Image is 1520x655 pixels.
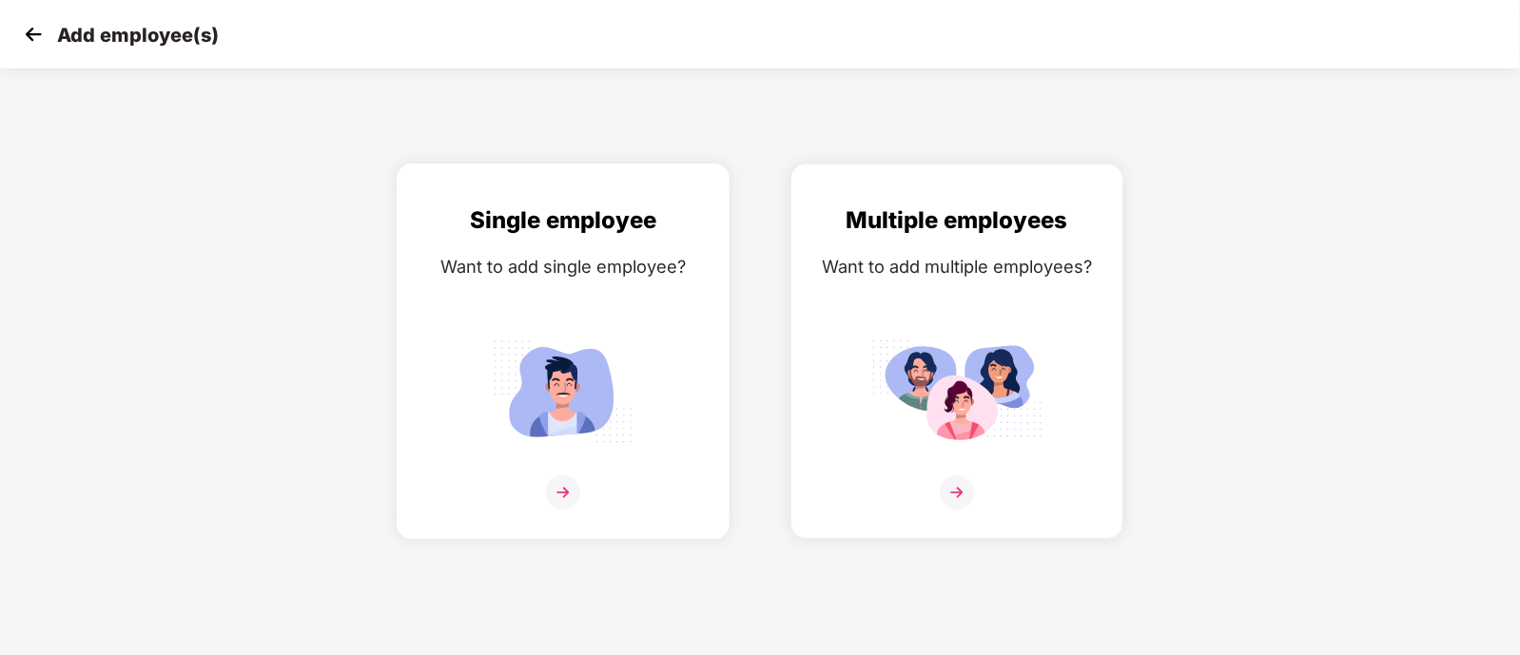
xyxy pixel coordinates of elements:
img: svg+xml;base64,PHN2ZyB4bWxucz0iaHR0cDovL3d3dy53My5vcmcvMjAwMC9zdmciIHdpZHRoPSIzMCIgaGVpZ2h0PSIzMC... [19,20,48,48]
div: Want to add multiple employees? [810,253,1103,280]
div: Want to add single employee? [417,253,710,280]
img: svg+xml;base64,PHN2ZyB4bWxucz0iaHR0cDovL3d3dy53My5vcmcvMjAwMC9zdmciIHdpZHRoPSIzNiIgaGVpZ2h0PSIzNi... [940,475,974,510]
img: svg+xml;base64,PHN2ZyB4bWxucz0iaHR0cDovL3d3dy53My5vcmcvMjAwMC9zdmciIGlkPSJNdWx0aXBsZV9lbXBsb3llZS... [871,332,1043,451]
img: svg+xml;base64,PHN2ZyB4bWxucz0iaHR0cDovL3d3dy53My5vcmcvMjAwMC9zdmciIGlkPSJTaW5nbGVfZW1wbG95ZWUiIH... [477,332,649,451]
p: Add employee(s) [57,24,219,47]
div: Multiple employees [810,202,1103,239]
div: Single employee [417,202,710,239]
img: svg+xml;base64,PHN2ZyB4bWxucz0iaHR0cDovL3d3dy53My5vcmcvMjAwMC9zdmciIHdpZHRoPSIzNiIgaGVpZ2h0PSIzNi... [546,475,580,510]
